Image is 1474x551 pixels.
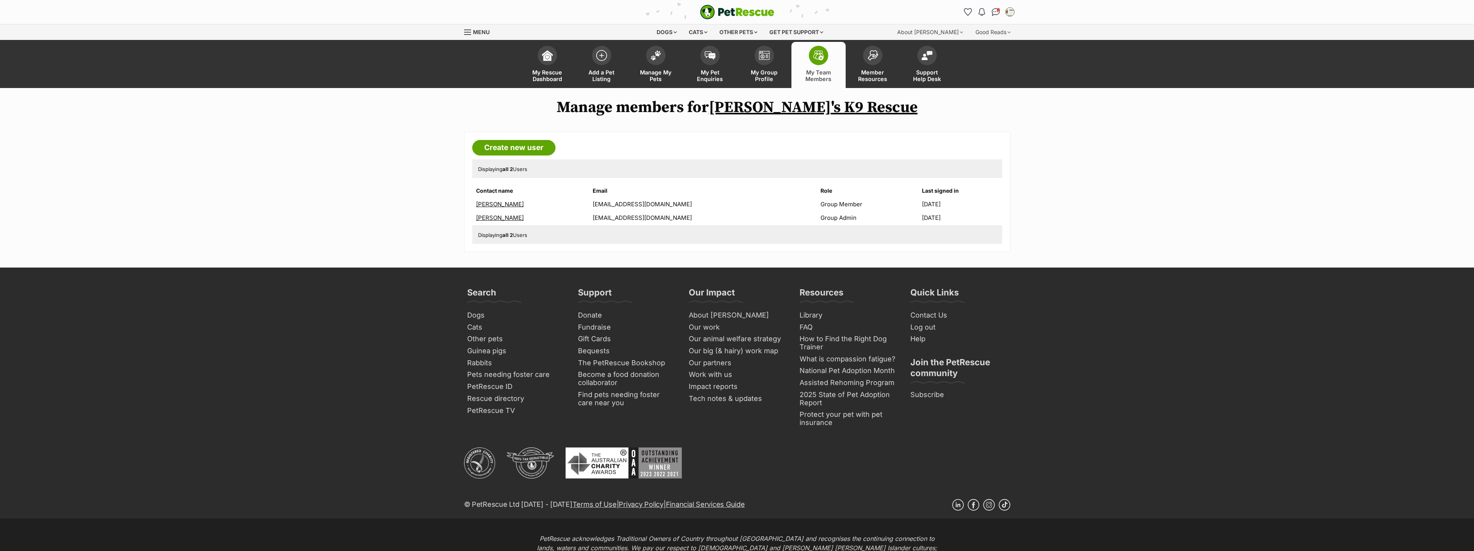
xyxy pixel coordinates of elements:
a: National Pet Adoption Month [796,365,900,377]
div: Good Reads [970,24,1016,40]
span: Displaying Users [478,166,527,172]
div: Get pet support [764,24,829,40]
h3: Resources [800,287,843,302]
img: Australian Charity Awards - Outstanding Achievement Winner 2023 - 2022 - 2021 [566,447,682,478]
img: add-pet-listing-icon-0afa8454b4691262ce3f59096e99ab1cd57d4a30225e0717b998d2c9b9846f56.svg [596,50,607,61]
a: Rabbits [464,357,567,369]
a: TikTok [999,499,1010,511]
h3: Join the PetRescue community [910,357,1007,383]
img: DGR [507,447,554,478]
span: My Team Members [801,69,836,82]
a: PetRescue ID [464,381,567,393]
a: Contact Us [907,309,1010,321]
a: Manage My Pets [629,42,683,88]
a: Assisted Rehoming Program [796,377,900,389]
a: Financial Services Guide [666,500,745,508]
span: Menu [473,29,490,35]
a: Facebook [968,499,979,511]
a: Log out [907,321,1010,333]
a: Guinea pigs [464,345,567,357]
img: pet-enquiries-icon-7e3ad2cf08bfb03b45e93fb7055b45f3efa6380592205ae92323e6603595dc1f.svg [705,51,716,60]
a: Member Resources [846,42,900,88]
img: help-desk-icon-fdf02630f3aa405de69fd3d07c3f3aa587a6932b1a1747fa1d2bba05be0121f9.svg [922,51,932,60]
img: logo-e224e6f780fb5917bec1dbf3a21bbac754714ae5b6737aabdf751b685950b380.svg [700,5,774,19]
h3: Search [467,287,496,302]
span: My Group Profile [747,69,782,82]
a: Pets needing foster care [464,369,567,381]
button: Notifications [976,6,988,18]
a: Become a food donation collaborator [575,369,678,389]
div: Dogs [651,24,682,40]
a: Our partners [686,357,789,369]
td: [DATE] [922,198,1001,211]
span: Manage My Pets [638,69,673,82]
th: Last signed in [922,185,1001,197]
td: Group Member [817,198,921,211]
a: Menu [464,24,495,38]
a: Help [907,333,1010,345]
a: Protect your pet with pet insurance [796,409,900,428]
p: © PetRescue Ltd [DATE] - [DATE] | | [464,499,745,510]
img: notifications-46538b983faf8c2785f20acdc204bb7945ddae34d4c08c2a6579f10ce5e182be.svg [979,8,985,16]
a: [PERSON_NAME] [476,214,524,221]
a: [PERSON_NAME]'s K9 Rescue [709,98,918,117]
div: About [PERSON_NAME] [892,24,968,40]
a: What is compassion fatigue? [796,353,900,365]
div: Other pets [714,24,763,40]
span: Displaying Users [478,232,527,238]
a: Dogs [464,309,567,321]
th: Contact name [473,185,589,197]
a: Gift Cards [575,333,678,345]
span: Member Resources [855,69,890,82]
span: Support Help Desk [910,69,944,82]
img: member-resources-icon-8e73f808a243e03378d46382f2149f9095a855e16c252ad45f914b54edf8863c.svg [867,50,878,60]
span: Add a Pet Listing [584,69,619,82]
a: Tech notes & updates [686,393,789,405]
a: Linkedin [952,499,964,511]
a: 2025 State of Pet Adoption Report [796,389,900,409]
a: Privacy Policy [619,500,663,508]
a: Find pets needing foster care near you [575,389,678,409]
a: Conversations [990,6,1002,18]
a: Instagram [983,499,995,511]
a: Rescue directory [464,393,567,405]
div: Cats [683,24,713,40]
button: My account [1004,6,1016,18]
h3: Support [578,287,612,302]
a: Impact reports [686,381,789,393]
a: Create new user [472,140,556,155]
img: group-profile-icon-3fa3cf56718a62981997c0bc7e787c4b2cf8bcc04b72c1350f741eb67cf2f40e.svg [759,51,770,60]
a: The PetRescue Bookshop [575,357,678,369]
a: Cats [464,321,567,333]
a: How to Find the Right Dog Trainer [796,333,900,353]
img: ACNC [464,447,495,478]
a: My Pet Enquiries [683,42,737,88]
a: Subscribe [907,389,1010,401]
img: manage-my-pets-icon-02211641906a0b7f246fdf0571729dbe1e7629f14944591b6c1af311fb30b64b.svg [650,50,661,60]
a: Our work [686,321,789,333]
a: [PERSON_NAME] [476,200,524,208]
img: chat-41dd97257d64d25036548639549fe6c8038ab92f7586957e7f3b1b290dea8141.svg [992,8,1000,16]
strong: all 2 [502,166,513,172]
td: [DATE] [922,211,1001,224]
img: dashboard-icon-eb2f2d2d3e046f16d808141f083e7271f6b2e854fb5c12c21221c1fb7104beca.svg [542,50,553,61]
a: Bequests [575,345,678,357]
a: Other pets [464,333,567,345]
a: Our animal welfare strategy [686,333,789,345]
a: Favourites [962,6,974,18]
td: [EMAIL_ADDRESS][DOMAIN_NAME] [590,211,817,224]
a: My Group Profile [737,42,791,88]
h3: Our Impact [689,287,735,302]
img: team-members-icon-5396bd8760b3fe7c0b43da4ab00e1e3bb1a5d9ba89233759b79545d2d3fc5d0d.svg [813,50,824,60]
a: Terms of Use [573,500,617,508]
strong: all 2 [502,232,513,238]
td: [EMAIL_ADDRESS][DOMAIN_NAME] [590,198,817,211]
a: Add a Pet Listing [574,42,629,88]
a: My Rescue Dashboard [520,42,574,88]
h3: Quick Links [910,287,959,302]
a: Work with us [686,369,789,381]
a: PetRescue [700,5,774,19]
a: PetRescue TV [464,405,567,417]
a: FAQ [796,321,900,333]
img: Merna Karam profile pic [1006,8,1014,16]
